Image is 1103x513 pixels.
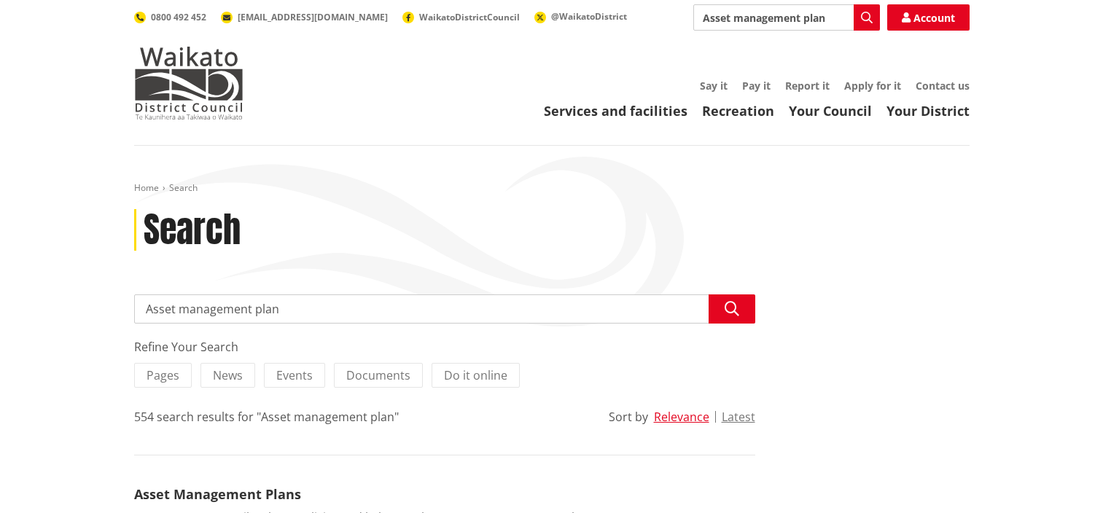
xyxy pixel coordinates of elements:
[238,11,388,23] span: [EMAIL_ADDRESS][DOMAIN_NAME]
[147,367,179,383] span: Pages
[276,367,313,383] span: Events
[785,79,830,93] a: Report it
[789,102,872,120] a: Your Council
[169,181,198,194] span: Search
[609,408,648,426] div: Sort by
[213,367,243,383] span: News
[544,102,687,120] a: Services and facilities
[134,485,301,503] a: Asset Management Plans
[700,79,728,93] a: Say it
[916,79,970,93] a: Contact us
[134,338,755,356] div: Refine Your Search
[221,11,388,23] a: [EMAIL_ADDRESS][DOMAIN_NAME]
[887,4,970,31] a: Account
[702,102,774,120] a: Recreation
[402,11,520,23] a: WaikatoDistrictCouncil
[722,410,755,423] button: Latest
[654,410,709,423] button: Relevance
[844,79,901,93] a: Apply for it
[151,11,206,23] span: 0800 492 452
[134,182,970,195] nav: breadcrumb
[886,102,970,120] a: Your District
[134,47,243,120] img: Waikato District Council - Te Kaunihera aa Takiwaa o Waikato
[419,11,520,23] span: WaikatoDistrictCouncil
[346,367,410,383] span: Documents
[134,11,206,23] a: 0800 492 452
[534,10,627,23] a: @WaikatoDistrict
[134,294,755,324] input: Search input
[444,367,507,383] span: Do it online
[551,10,627,23] span: @WaikatoDistrict
[134,408,399,426] div: 554 search results for "Asset management plan"
[134,181,159,194] a: Home
[693,4,880,31] input: Search input
[144,209,241,251] h1: Search
[742,79,771,93] a: Pay it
